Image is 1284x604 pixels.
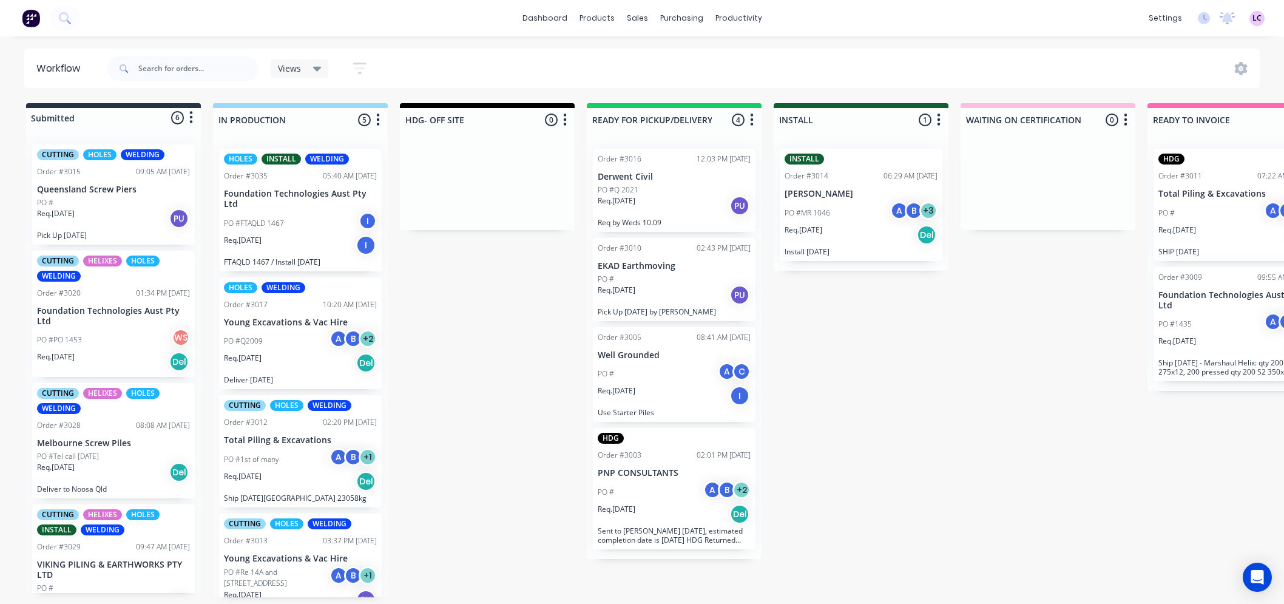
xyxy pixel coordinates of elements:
div: INSTALL [37,524,76,535]
div: + 1 [359,448,377,466]
div: HOLES [126,509,160,520]
div: B [344,330,362,348]
p: Req by Weds 10.09 [598,218,751,227]
div: A [329,566,348,585]
div: sales [621,9,654,27]
div: Order #3005 [598,332,641,343]
div: A [1264,202,1282,220]
div: Order #3035 [224,171,268,182]
div: Order #3010 [598,243,641,254]
div: WELDING [308,518,351,529]
div: 12:03 PM [DATE] [697,154,751,165]
div: INSTALLOrder #301406:29 AM [DATE][PERSON_NAME]PO #MR 1046AB+3Req.[DATE]DelInstall [DATE] [780,149,942,261]
p: Req. [DATE] [37,462,75,473]
p: PO #MR 1046 [785,208,830,219]
div: WELDING [37,271,81,282]
p: Req. [DATE] [224,235,262,246]
div: B [344,566,362,585]
div: products [573,9,621,27]
p: Deliver to Noosa Qld [37,484,190,494]
div: Order #3015 [37,166,81,177]
p: PO #1st of many [224,454,279,465]
div: CUTTING [37,388,79,399]
div: WELDING [121,149,164,160]
div: Workflow [36,61,86,76]
p: PO #Q2009 [224,336,263,347]
p: Install [DATE] [785,247,938,256]
p: PNP CONSULTANTS [598,468,751,478]
div: HOLESINSTALLWELDINGOrder #303505:40 AM [DATE]Foundation Technologies Aust Pty LtdPO #FTAQLD 1467I... [219,149,382,271]
p: PO #FTAQLD 1467 [224,218,284,229]
div: + 3 [919,202,938,220]
a: dashboard [516,9,573,27]
p: Req. [DATE] [598,195,635,206]
div: 09:47 AM [DATE] [136,541,190,552]
p: Req. [DATE] [37,351,75,362]
div: productivity [709,9,768,27]
p: PO # [598,487,614,498]
span: Views [278,62,301,75]
div: CUTTING [224,518,266,529]
div: I [356,236,376,255]
div: HOLES [270,518,303,529]
p: PO # [37,583,53,594]
p: Foundation Technologies Aust Pty Ltd [224,189,377,209]
p: Well Grounded [598,350,751,361]
div: Del [169,463,189,482]
div: PU [730,285,749,305]
div: WS [172,328,190,347]
div: 03:37 PM [DATE] [323,535,377,546]
div: 05:40 AM [DATE] [323,171,377,182]
p: PO # [1158,208,1175,219]
div: Order #3012 [224,417,268,428]
div: B [344,448,362,466]
div: CUTTING [37,509,79,520]
div: HOLES [126,388,160,399]
div: Order #3017 [224,299,268,310]
p: Pick Up [DATE] [37,231,190,240]
div: Order #3016 [598,154,641,165]
p: Foundation Technologies Aust Pty Ltd [37,306,190,327]
div: WELDING [305,154,349,165]
p: Melbourne Screw Piles [37,438,190,449]
p: PO # [598,368,614,379]
div: INSTALL [262,154,301,165]
div: Order #3029 [37,541,81,552]
div: HDG [598,433,624,444]
p: Deliver [DATE] [224,375,377,384]
div: HOLES [270,400,303,411]
p: Req. [DATE] [785,225,822,236]
div: Order #301612:03 PM [DATE]Derwent CivilPO #Q 2021Req.[DATE]PUReq by Weds 10.09 [593,149,755,232]
div: PU [730,196,749,215]
div: HOLES [224,154,257,165]
p: Derwent Civil [598,172,751,182]
div: purchasing [654,9,709,27]
div: Del [356,353,376,373]
p: Req. [DATE] [37,208,75,219]
div: A [890,202,908,220]
div: Open Intercom Messenger [1243,563,1272,592]
p: PO #Tel call [DATE] [37,451,99,462]
div: A [329,330,348,348]
div: HELIXES [83,388,122,399]
p: PO #Re 14A and [STREET_ADDRESS] [224,567,329,589]
img: Factory [22,9,40,27]
div: HOLESWELDINGOrder #301710:20 AM [DATE]Young Excavations & Vac HirePO #Q2009AB+2Req.[DATE]DelDeliv... [219,277,382,390]
div: A [718,362,736,381]
p: Use Starter Piles [598,408,751,417]
div: 01:34 PM [DATE] [136,288,190,299]
div: settings [1143,9,1188,27]
span: LC [1252,13,1262,24]
p: Req. [DATE] [1158,336,1196,347]
div: WELDING [37,403,81,414]
div: Order #301002:43 PM [DATE]EKAD EarthmovingPO #Req.[DATE]PUPick Up [DATE] by [PERSON_NAME] [593,238,755,321]
div: CUTTINGHELIXESHOLESWELDINGOrder #302001:34 PM [DATE]Foundation Technologies Aust Pty LtdPO #PO 14... [32,251,195,378]
div: WELDING [81,524,124,535]
div: HELIXES [83,509,122,520]
p: Req. [DATE] [1158,225,1196,236]
div: I [359,212,377,230]
div: B [905,202,923,220]
div: CUTTINGHELIXESHOLESWELDINGOrder #302808:08 AM [DATE]Melbourne Screw PilesPO #Tel call [DATE]Req.[... [32,383,195,498]
div: + 1 [359,566,377,585]
div: 02:01 PM [DATE] [697,450,751,461]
